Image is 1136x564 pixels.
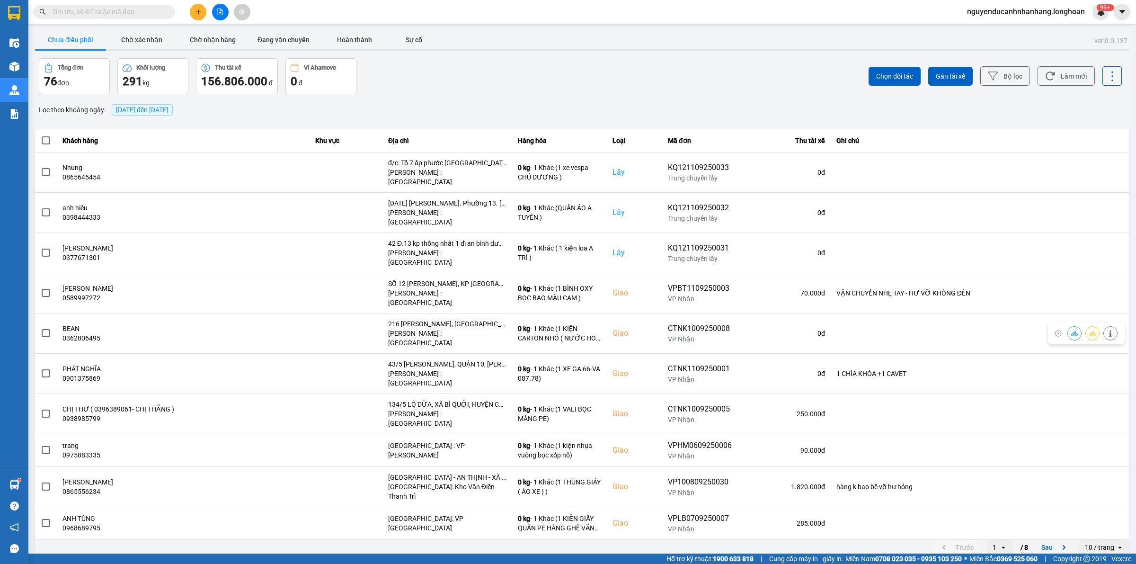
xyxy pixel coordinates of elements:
button: Chưa điều phối [35,30,106,49]
div: KQ121109250031 [668,242,732,254]
span: 0 kg [518,164,530,171]
div: Trung chuyển lấy [668,173,732,183]
div: PHÁT NGHĨA [62,364,304,374]
div: đ [201,74,273,89]
div: Giao [612,518,657,529]
div: VP Nhận [668,294,732,304]
input: Selected 10 / trang. [1115,543,1116,552]
div: hàng k bao bể vỡ hư hỏng [836,482,1124,492]
button: next page. current page 1 / 8 [1036,540,1075,555]
sup: 1 [18,478,21,481]
span: 0 kg [518,478,530,486]
span: caret-down [1118,8,1127,16]
button: aim [234,4,250,20]
span: / 8 [1021,542,1028,553]
div: VPBT1109250003 [668,283,732,294]
div: Giao [612,445,657,456]
div: [PERSON_NAME] : [GEOGRAPHIC_DATA] [388,168,506,187]
button: Làm mới [1038,66,1095,86]
span: 0 kg [518,244,530,252]
input: Tìm tên, số ĐT hoặc mã đơn [52,7,164,17]
div: CHỊ THƯ ( 0396389061- CHỊ THẮNG ) [62,404,304,414]
button: Gán tài xế [928,67,973,86]
div: Trung chuyển lấy [668,254,732,263]
div: - 1 Khác (1 BÌNH OXY BỌC BAO MÀU CAM ) [518,284,601,303]
div: 43/5 [PERSON_NAME], QUẬN 10, [PERSON_NAME] [388,359,506,369]
div: 0 đ [743,369,825,378]
span: 0 [291,75,297,88]
sup: 226 [1096,4,1114,11]
span: 11/09/2025 đến 11/09/2025 [116,106,169,114]
span: 0 kg [518,285,530,292]
div: 0865645454 [62,172,304,182]
div: [GEOGRAPHIC_DATA]: VP [GEOGRAPHIC_DATA] [388,514,506,533]
div: 0938985799 [62,414,304,423]
span: 0 kg [518,365,530,373]
span: Chọn đối tác [876,72,913,81]
span: 0 kg [518,325,530,332]
div: Nhung [62,163,304,172]
div: Lấy [612,167,657,178]
button: caret-down [1114,4,1130,20]
div: VP Nhận [668,451,732,461]
div: Thu tài xế [215,64,241,71]
div: trang [62,441,304,450]
button: Chọn đối tác [869,67,921,86]
div: Khối lượng [136,64,165,71]
div: 0377671301 [62,253,304,262]
span: Cung cấp máy in - giấy in: [769,554,843,564]
div: VP100809250030 [668,476,732,488]
span: Miền Bắc [969,554,1038,564]
span: nguyenducanhnhanhang.longhoan [959,6,1092,18]
div: 90.000 đ [743,446,825,455]
div: [PERSON_NAME] : [GEOGRAPHIC_DATA] [388,369,506,388]
img: logo-vxr [8,6,20,20]
span: aim [239,9,245,15]
div: 1 CHÌA KHÓA +1 CAVET [836,369,1124,378]
div: 0975883335 [62,450,304,460]
div: - 1 Khác ( 1 kiện loa A TRÍ ) [518,243,601,262]
span: Gán tài xế [936,72,965,81]
div: 0 đ [743,168,825,177]
div: [DATE] [PERSON_NAME]. Phường 13. [GEOGRAPHIC_DATA] [388,198,506,208]
th: Khu vực [310,129,382,152]
div: Thu tài xế [743,135,825,146]
div: 0865556234 [62,487,304,496]
div: VP Nhận [668,524,732,534]
th: Mã đơn [662,129,737,152]
div: đ/c: Tổ 7 ấp phước [GEOGRAPHIC_DATA] [GEOGRAPHIC_DATA] [388,158,506,168]
span: file-add [217,9,223,15]
div: VPLB0709250007 [668,513,732,524]
div: [GEOGRAPHIC_DATA]: Kho Văn Điển Thanh Trì [388,482,506,501]
span: 156.806.000 [201,75,267,88]
button: Tổng đơn76đơn [39,58,110,94]
div: Tổng đơn [58,64,83,71]
span: 0 kg [518,515,530,522]
span: message [10,544,19,553]
button: file-add [212,4,229,20]
div: [GEOGRAPHIC_DATA] - AN THỊNH - XÃ [GEOGRAPHIC_DATA] - [GEOGRAPHIC_DATA] [388,473,506,482]
img: warehouse-icon [9,480,19,490]
button: Đang vận chuyển [248,30,319,49]
div: CTNK1009250008 [668,323,732,334]
button: Hoàn thành [319,30,390,49]
span: 76 [44,75,57,88]
span: question-circle [10,501,19,510]
div: KQ121109250032 [668,202,732,214]
button: Sự cố [390,30,437,49]
div: 0398444333 [62,213,304,222]
div: - 1 Khác (QUẦN ÁO A TUYẾN ) [518,203,601,222]
img: warehouse-icon [9,38,19,48]
strong: 0708 023 035 - 0935 103 250 [875,555,962,563]
span: search [39,9,46,15]
div: VP Nhận [668,415,732,424]
div: VPHM0609250006 [668,440,732,451]
div: Giao [612,408,657,420]
img: warehouse-icon [9,62,19,72]
div: 134/5 LỘ DỪA, XÃ BÌ QUỚI, HUYỆN CHÂU THÀNH, LONG AN [388,400,506,409]
div: 250.000 đ [743,409,825,419]
div: [PERSON_NAME] [62,243,304,253]
button: Thu tài xế156.806.000 đ [196,58,278,94]
div: - 1 Khác (1 THÙNG GIẤY ( ÁO XE ) ) [518,477,601,496]
div: CTNK1109250001 [668,363,732,375]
